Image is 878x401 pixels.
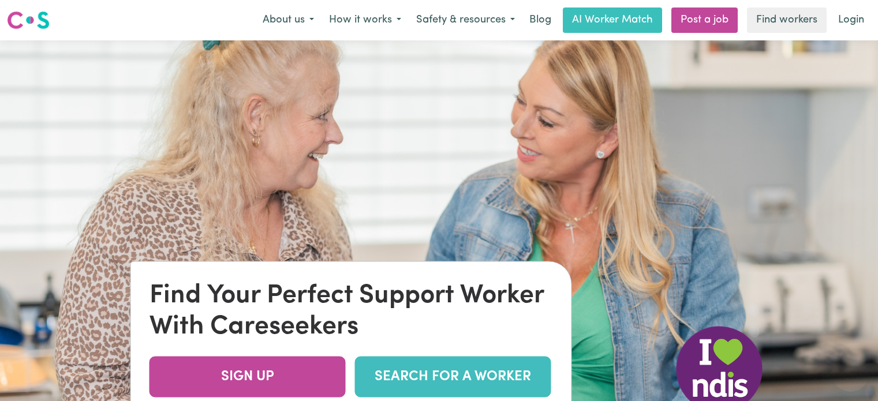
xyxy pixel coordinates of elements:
[322,8,409,32] button: How it works
[563,8,662,33] a: AI Worker Match
[150,280,553,343] div: Find Your Perfect Support Worker With Careseekers
[355,357,551,398] a: SEARCH FOR A WORKER
[150,357,346,398] a: SIGN UP
[409,8,522,32] button: Safety & resources
[255,8,322,32] button: About us
[832,355,869,392] iframe: Button to launch messaging window
[7,7,50,33] a: Careseekers logo
[772,327,795,350] iframe: Close message
[7,10,50,31] img: Careseekers logo
[831,8,871,33] a: Login
[747,8,827,33] a: Find workers
[671,8,738,33] a: Post a job
[522,8,558,33] a: Blog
